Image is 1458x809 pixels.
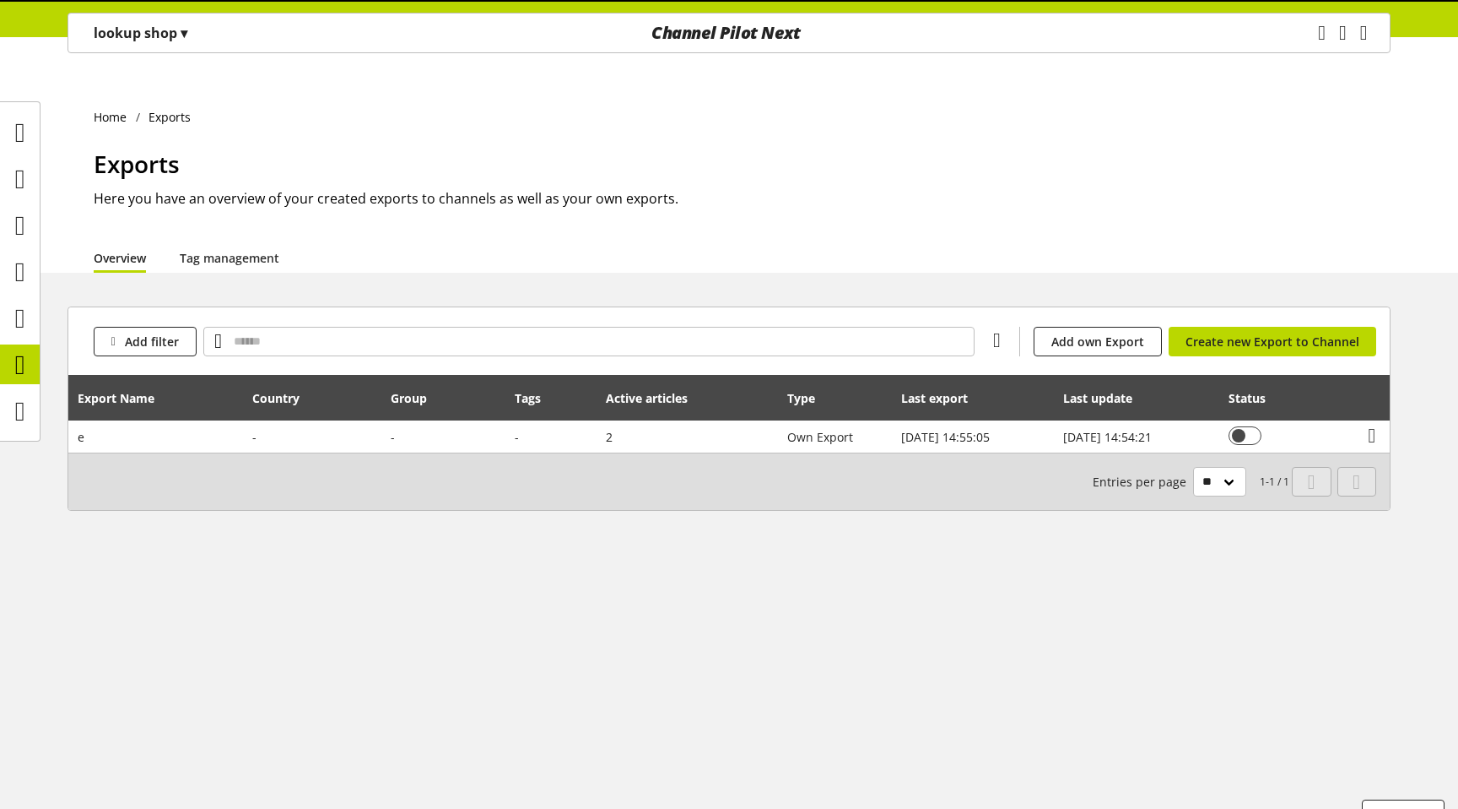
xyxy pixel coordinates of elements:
span: - [515,429,519,445]
span: [DATE] 14:54:21 [1063,429,1152,445]
span: Entries per page [1093,473,1193,491]
div: Country [252,389,316,407]
span: Create new Export to Channel [1185,333,1359,350]
span: e [78,429,84,445]
h2: Here you have an overview of your created exports to channels as well as your own exports. [94,188,1390,209]
div: Export Name [78,389,171,407]
div: Tags [515,389,541,407]
div: Status [1228,389,1282,407]
span: ▾ [181,24,187,42]
div: Last export [901,389,985,407]
p: lookup shop [94,23,187,43]
a: Add own Export [1034,327,1162,356]
div: Type [787,389,832,407]
a: Tag management [180,249,279,267]
button: Add filter [94,327,197,356]
span: Exports [94,148,180,180]
nav: main navigation [67,13,1390,53]
small: 1-1 / 1 [1093,467,1289,497]
a: Overview [94,249,146,267]
a: Create new Export to Channel [1169,327,1376,356]
span: Own Export [787,429,853,445]
div: Group [391,389,444,407]
div: Last update [1063,389,1149,407]
span: [DATE] 14:55:05 [901,429,990,445]
a: Home [94,108,136,126]
span: 2 [606,429,613,445]
span: - [252,429,256,445]
span: Add filter [125,333,179,350]
span: Add own Export [1051,333,1144,350]
div: Active articles [606,389,705,407]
